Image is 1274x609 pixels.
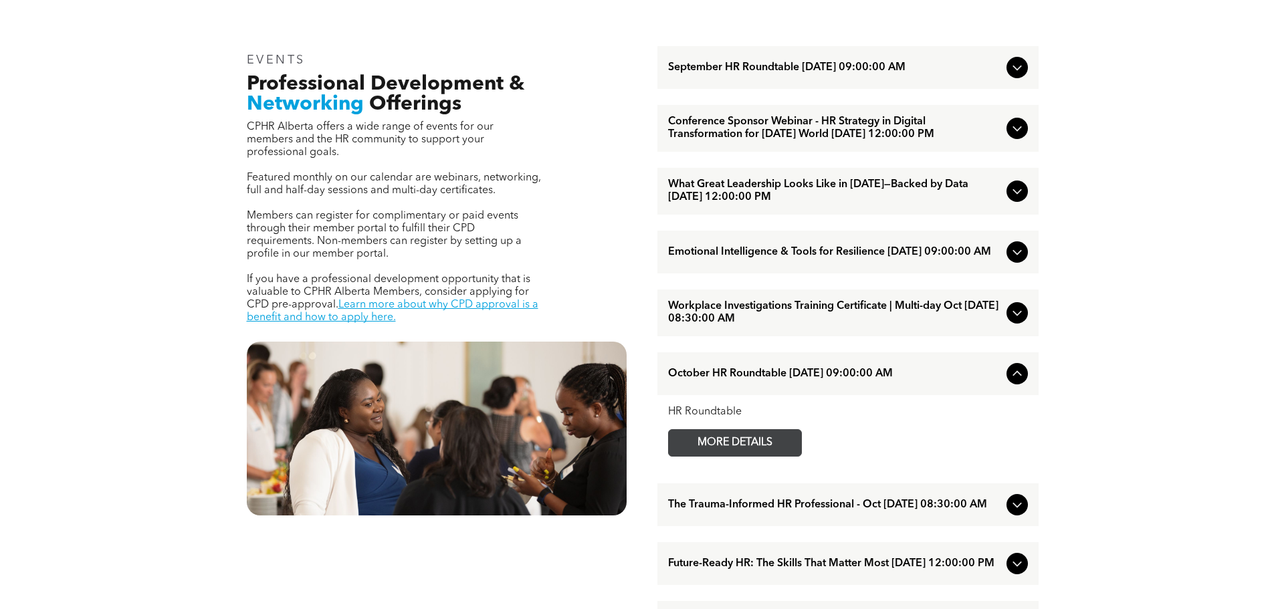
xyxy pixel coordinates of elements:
[668,558,1001,570] span: Future-Ready HR: The Skills That Matter Most [DATE] 12:00:00 PM
[668,62,1001,74] span: September HR Roundtable [DATE] 09:00:00 AM
[369,94,461,114] span: Offerings
[668,499,1001,511] span: The Trauma-Informed HR Professional - Oct [DATE] 08:30:00 AM
[668,429,802,457] a: MORE DETAILS
[668,300,1001,326] span: Workplace Investigations Training Certificate | Multi-day Oct [DATE] 08:30:00 AM
[668,406,1028,418] div: HR Roundtable
[668,246,1001,259] span: Emotional Intelligence & Tools for Resilience [DATE] 09:00:00 AM
[247,274,530,310] span: If you have a professional development opportunity that is valuable to CPHR Alberta Members, cons...
[247,94,364,114] span: Networking
[668,368,1001,380] span: October HR Roundtable [DATE] 09:00:00 AM
[668,116,1001,141] span: Conference Sponsor Webinar - HR Strategy in Digital Transformation for [DATE] World [DATE] 12:00:...
[682,430,788,456] span: MORE DETAILS
[247,211,522,259] span: Members can register for complimentary or paid events through their member portal to fulfill thei...
[247,54,306,66] span: EVENTS
[247,172,541,196] span: Featured monthly on our calendar are webinars, networking, full and half-day sessions and multi-d...
[247,299,538,323] a: Learn more about why CPD approval is a benefit and how to apply here.
[668,178,1001,204] span: What Great Leadership Looks Like in [DATE]—Backed by Data [DATE] 12:00:00 PM
[247,74,524,94] span: Professional Development &
[247,122,494,158] span: CPHR Alberta offers a wide range of events for our members and the HR community to support your p...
